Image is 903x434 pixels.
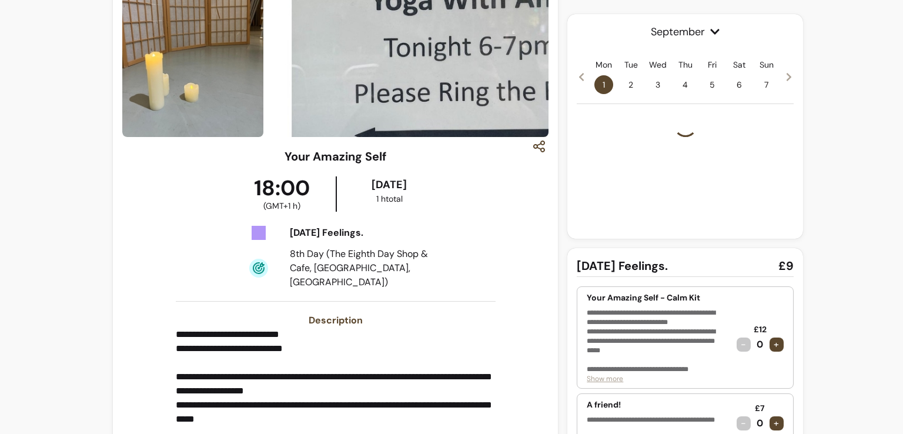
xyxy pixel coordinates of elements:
span: Show more [587,374,623,383]
span: 4 [676,75,695,94]
div: 18:00 [229,176,335,212]
p: Thu [678,59,693,71]
p: Wed [649,59,667,71]
div: + [770,338,784,352]
p: Tue [624,59,638,71]
p: Sat [733,59,745,71]
div: + [770,416,784,430]
h3: Description [176,313,496,328]
p: Fri [708,59,717,71]
div: [DATE] Feelings. [290,226,439,240]
span: 1 [594,75,613,94]
p: Your Amazing Self - Calm Kit [587,292,727,303]
span: September [577,24,793,40]
p: £7 [755,402,765,414]
h3: Your Amazing Self [285,148,386,165]
span: 6 [730,75,749,94]
span: £9 [778,258,794,274]
span: 7 [757,75,776,94]
span: 0 [755,416,765,430]
div: 8th Day (The Eighth Day Shop & Cafe, [GEOGRAPHIC_DATA], [GEOGRAPHIC_DATA]) [290,247,439,289]
div: - [737,416,751,430]
p: A friend! [587,399,727,410]
div: Loading [674,113,697,137]
p: Sun [760,59,774,71]
span: 2 [621,75,640,94]
p: £12 [754,323,767,335]
span: [DATE] Feelings. [577,258,668,274]
div: - [737,338,751,352]
span: 5 [703,75,722,94]
p: Mon [596,59,612,71]
span: ( GMT+1 h ) [263,200,300,212]
span: 0 [755,338,765,352]
div: 1 h total [339,193,440,205]
img: Tickets Icon [249,223,268,242]
div: [DATE] [339,176,440,193]
span: 3 [648,75,667,94]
